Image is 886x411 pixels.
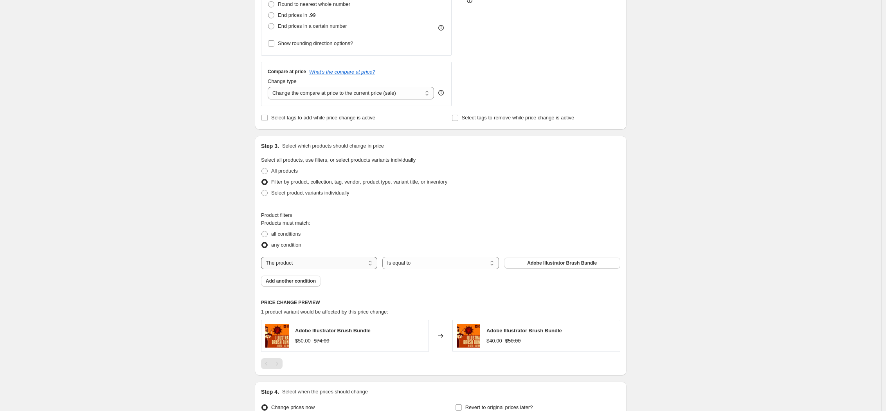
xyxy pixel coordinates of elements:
strike: $74.00 [314,337,330,345]
button: Add another condition [261,276,321,287]
span: End prices in .99 [278,12,316,18]
span: Adobe Illustrator Brush Bundle [527,260,597,266]
span: Select all products, use filters, or select products variants individually [261,157,416,163]
p: Select when the prices should change [282,388,368,396]
span: Round to nearest whole number [278,1,350,7]
h6: PRICE CHANGE PREVIEW [261,299,620,306]
span: Select product variants individually [271,190,349,196]
img: brush_bundle_illustrator_copy_80x.jpg [457,324,480,348]
div: Product filters [261,211,620,219]
div: $50.00 [295,337,311,345]
span: Products must match: [261,220,310,226]
span: Filter by product, collection, tag, vendor, product type, variant title, or inventory [271,179,447,185]
p: Select which products should change in price [282,142,384,150]
span: any condition [271,242,301,248]
img: brush_bundle_illustrator_copy_80x.jpg [265,324,289,348]
span: 1 product variant would be affected by this price change: [261,309,388,315]
div: $40.00 [486,337,502,345]
div: help [437,89,445,97]
span: Select tags to remove while price change is active [462,115,574,121]
span: Adobe Illustrator Brush Bundle [295,328,371,333]
strike: $50.00 [505,337,521,345]
h2: Step 3. [261,142,279,150]
nav: Pagination [261,358,283,369]
span: Show rounding direction options? [278,40,353,46]
button: What's the compare at price? [309,69,375,75]
button: Adobe Illustrator Brush Bundle [504,258,620,269]
h2: Step 4. [261,388,279,396]
span: Revert to original prices later? [465,404,533,410]
span: all conditions [271,231,301,237]
span: Change prices now [271,404,315,410]
span: Adobe Illustrator Brush Bundle [486,328,562,333]
span: Select tags to add while price change is active [271,115,375,121]
span: End prices in a certain number [278,23,347,29]
h3: Compare at price [268,68,306,75]
span: Add another condition [266,278,316,284]
span: All products [271,168,298,174]
span: Change type [268,78,297,84]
